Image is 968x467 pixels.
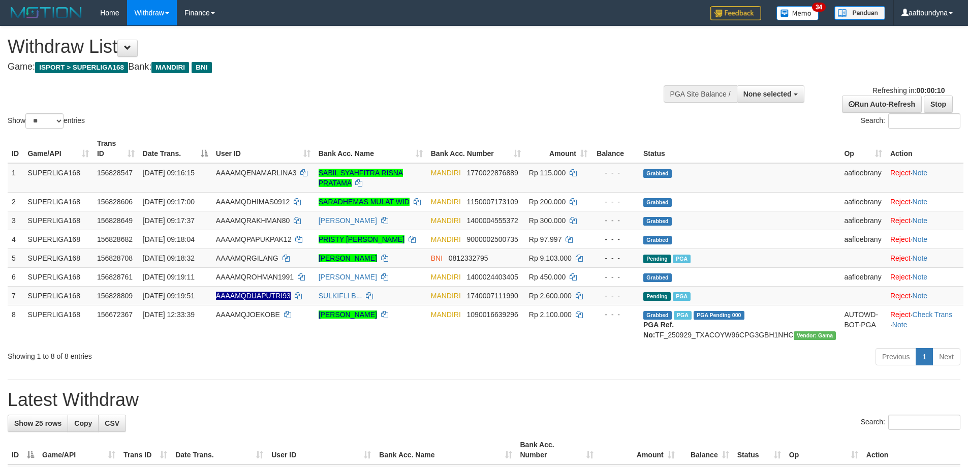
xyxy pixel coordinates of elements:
[596,215,635,226] div: - - -
[216,273,294,281] span: AAAAMQROHMAN1991
[143,254,195,262] span: [DATE] 09:18:32
[516,435,598,464] th: Bank Acc. Number: activate to sort column ascending
[431,235,461,243] span: MANDIRI
[861,415,960,430] label: Search:
[886,286,963,305] td: ·
[143,169,195,177] span: [DATE] 09:16:15
[8,230,23,248] td: 4
[643,292,671,301] span: Pending
[529,310,572,319] span: Rp 2.100.000
[23,134,93,163] th: Game/API: activate to sort column ascending
[842,96,922,113] a: Run Auto-Refresh
[427,134,525,163] th: Bank Acc. Number: activate to sort column ascending
[916,348,933,365] a: 1
[529,169,566,177] span: Rp 115.000
[596,309,635,320] div: - - -
[913,292,928,300] a: Note
[74,419,92,427] span: Copy
[886,163,963,193] td: ·
[171,435,267,464] th: Date Trans.: activate to sort column ascending
[840,305,886,344] td: AUTOWD-BOT-PGA
[913,216,928,225] a: Note
[23,192,93,211] td: SUPERLIGA168
[596,291,635,301] div: - - -
[35,62,128,73] span: ISPORT > SUPERLIGA168
[840,192,886,211] td: aafloebrany
[913,235,928,243] a: Note
[890,292,911,300] a: Reject
[913,198,928,206] a: Note
[216,254,278,262] span: AAAAMQRGILANG
[916,86,945,95] strong: 00:00:10
[643,255,671,263] span: Pending
[664,85,737,103] div: PGA Site Balance /
[319,198,410,206] a: SARADHEMAS MULAT WID
[840,230,886,248] td: aafloebrany
[890,235,911,243] a: Reject
[267,435,375,464] th: User ID: activate to sort column ascending
[467,216,518,225] span: Copy 1400004555372 to clipboard
[431,216,461,225] span: MANDIRI
[932,348,960,365] a: Next
[596,253,635,263] div: - - -
[862,435,960,464] th: Action
[139,134,212,163] th: Date Trans.: activate to sort column descending
[23,211,93,230] td: SUPERLIGA168
[143,198,195,206] span: [DATE] 09:17:00
[216,216,290,225] span: AAAAMQRAKHMAN80
[216,310,280,319] span: AAAAMQJOEKOBE
[151,62,189,73] span: MANDIRI
[105,419,119,427] span: CSV
[143,235,195,243] span: [DATE] 09:18:04
[924,96,953,113] a: Stop
[449,254,488,262] span: Copy 0812332795 to clipboard
[886,248,963,267] td: ·
[529,292,572,300] span: Rp 2.600.000
[8,267,23,286] td: 6
[98,415,126,432] a: CSV
[890,169,911,177] a: Reject
[886,134,963,163] th: Action
[639,305,840,344] td: TF_250929_TXACOYW96CPG3GBH1NHC
[643,311,672,320] span: Grabbed
[431,254,443,262] span: BNI
[97,216,133,225] span: 156828649
[886,230,963,248] td: ·
[319,310,377,319] a: [PERSON_NAME]
[596,197,635,207] div: - - -
[872,86,945,95] span: Refreshing in:
[643,273,672,282] span: Grabbed
[591,134,639,163] th: Balance
[876,348,916,365] a: Previous
[97,235,133,243] span: 156828682
[710,6,761,20] img: Feedback.jpg
[861,113,960,129] label: Search:
[674,311,692,320] span: Marked by aafsengchandara
[467,273,518,281] span: Copy 1400024403405 to clipboard
[743,90,792,98] span: None selected
[913,310,953,319] a: Check Trans
[216,235,292,243] span: AAAAMQPAPUKPAK12
[8,192,23,211] td: 2
[97,292,133,300] span: 156828809
[888,415,960,430] input: Search:
[596,168,635,178] div: - - -
[890,198,911,206] a: Reject
[93,134,139,163] th: Trans ID: activate to sort column ascending
[14,419,61,427] span: Show 25 rows
[840,163,886,193] td: aafloebrany
[840,134,886,163] th: Op: activate to sort column ascending
[529,254,572,262] span: Rp 9.103.000
[192,62,211,73] span: BNI
[8,134,23,163] th: ID
[8,5,85,20] img: MOTION_logo.png
[598,435,679,464] th: Amount: activate to sort column ascending
[216,292,291,300] span: Nama rekening ada tanda titik/strip, harap diedit
[529,198,566,206] span: Rp 200.000
[8,211,23,230] td: 3
[97,198,133,206] span: 156828606
[467,198,518,206] span: Copy 1150007173109 to clipboard
[38,435,119,464] th: Game/API: activate to sort column ascending
[8,248,23,267] td: 5
[23,163,93,193] td: SUPERLIGA168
